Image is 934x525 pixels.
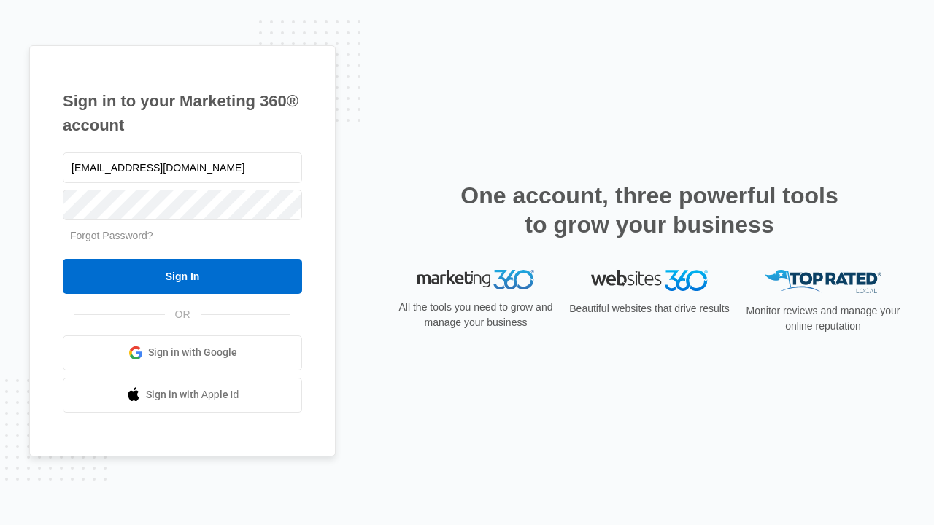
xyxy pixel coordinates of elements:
[148,345,237,360] span: Sign in with Google
[741,303,905,334] p: Monitor reviews and manage your online reputation
[456,181,843,239] h2: One account, three powerful tools to grow your business
[394,300,557,330] p: All the tools you need to grow and manage your business
[568,301,731,316] p: Beautiful websites that drive results
[165,307,201,322] span: OR
[63,89,302,137] h1: Sign in to your Marketing 360® account
[765,270,881,294] img: Top Rated Local
[70,230,153,241] a: Forgot Password?
[63,378,302,413] a: Sign in with Apple Id
[63,335,302,370] a: Sign in with Google
[591,270,708,291] img: Websites 360
[417,270,534,290] img: Marketing 360
[146,387,239,402] span: Sign in with Apple Id
[63,259,302,294] input: Sign In
[63,152,302,183] input: Email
